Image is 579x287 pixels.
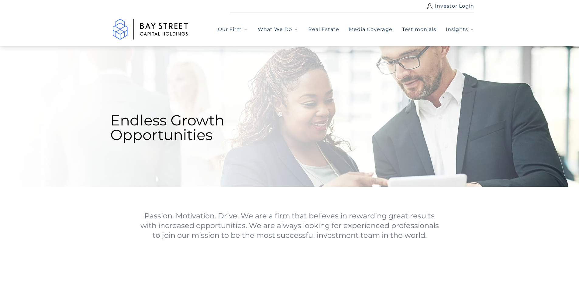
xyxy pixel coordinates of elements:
[105,12,196,46] a: Go to home page
[349,26,392,33] a: Media Coverage
[105,12,196,46] img: Logo
[427,3,433,9] img: user icon
[446,26,474,33] button: Insights
[218,26,248,33] button: Our Firm
[308,26,339,33] a: Real Estate
[258,26,292,33] span: What We Do
[218,26,242,33] span: Our Firm
[258,26,298,33] button: What We Do
[402,26,436,33] a: Testimonials
[446,26,468,33] span: Insights
[110,111,224,144] span: Endless Growth Opportunities
[427,2,474,10] a: Investor Login
[139,211,440,240] h4: Passion. Motivation. Drive. We are a firm that believes in rewarding great results with increased...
